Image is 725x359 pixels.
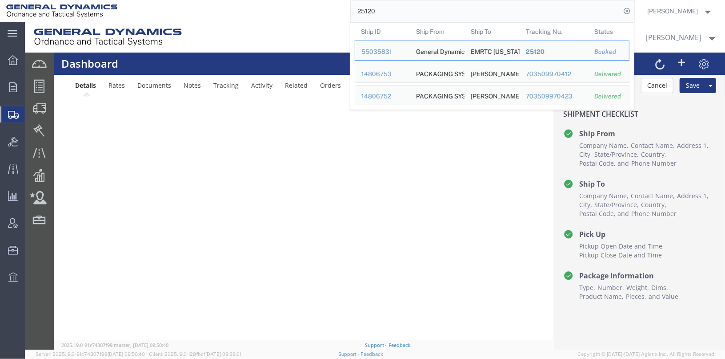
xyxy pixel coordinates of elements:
span: [DATE] 09:39:01 [205,351,241,357]
input: Search for shipment number, reference number [351,0,621,22]
div: 14806753 [361,69,404,79]
div: Delivered [594,69,623,79]
span: 25120 [525,48,544,55]
th: Ship ID [355,23,410,41]
span: Client: 2025.19.0-129fbcf [149,351,241,357]
th: Tracking Nu. [519,23,588,41]
div: Booked [594,47,623,57]
div: Delivered [594,92,623,101]
button: [PERSON_NAME] [647,6,713,16]
th: Ship From [409,23,465,41]
div: 55035831 [361,47,404,57]
div: HAAS GROUP INTERNATIONAL [471,86,513,105]
div: General Dynamics - OTS [416,41,458,60]
div: 703509970412 [525,69,582,79]
th: Ship To [465,23,520,41]
div: 703509970423 [525,92,582,101]
iframe: FS Legacy Container [25,22,725,350]
span: Copyright © [DATE]-[DATE] Agistix Inc., All Rights Reserved [577,351,714,358]
div: EMRTC NEW MEXICO TECH [471,41,513,60]
img: logo [6,4,117,18]
th: Status [588,23,629,41]
span: Server: 2025.19.0-91c74307f99 [36,351,145,357]
span: [DATE] 09:50:40 [108,351,145,357]
div: PACKAGING SYSTEMS INC [416,86,458,105]
div: 14806752 [361,92,404,101]
table: Search Results [355,23,634,110]
div: 25120 [525,47,582,57]
a: Feedback [360,351,383,357]
span: Tim Schaffer [648,6,698,16]
a: Support [338,351,360,357]
div: HAAS GROUP INTERNATIONAL [471,63,513,82]
div: PACKAGING SYSTEMS INC [416,63,458,82]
